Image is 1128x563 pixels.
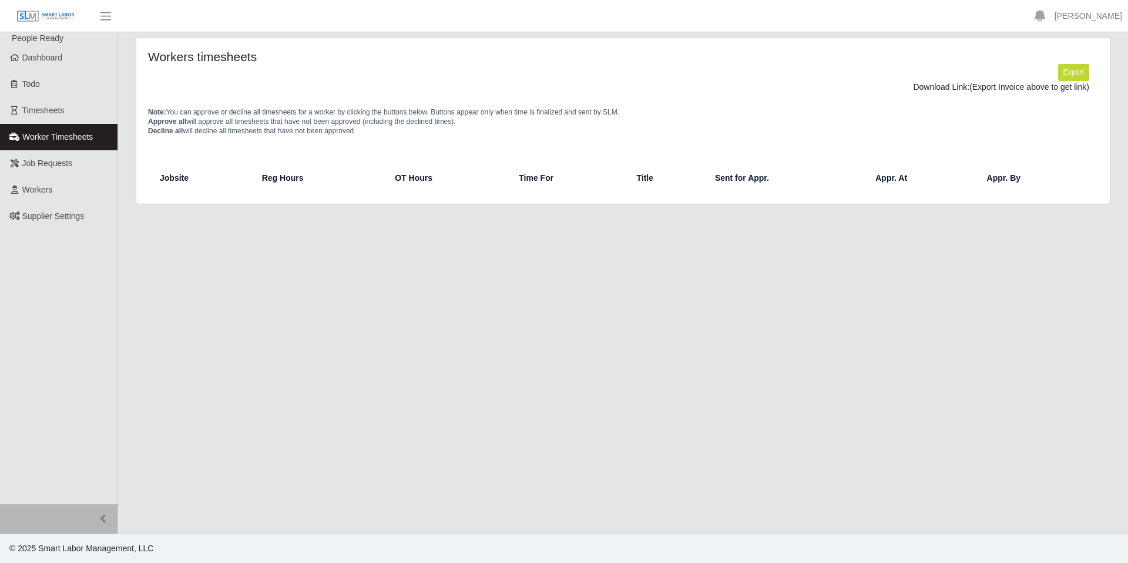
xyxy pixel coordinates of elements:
span: Timesheets [22,106,65,115]
th: OT Hours [385,164,509,192]
button: Export [1058,64,1089,80]
span: Todo [22,79,40,89]
span: Job Requests [22,159,73,168]
th: Appr. At [866,164,977,192]
img: SLM Logo [16,10,75,23]
span: Worker Timesheets [22,132,93,141]
span: Decline all [148,127,183,135]
th: Appr. By [978,164,1093,192]
span: © 2025 Smart Labor Management, LLC [9,544,153,553]
span: Workers [22,185,53,194]
p: You can approve or decline all timesheets for a worker by clicking the buttons below. Buttons app... [148,107,1098,136]
th: Time For [509,164,627,192]
div: Download Link: [157,81,1089,93]
a: [PERSON_NAME] [1055,10,1122,22]
th: Jobsite [153,164,253,192]
th: Reg Hours [253,164,386,192]
span: (Export Invoice above to get link) [969,82,1089,92]
span: Note: [148,108,166,116]
th: Sent for Appr. [706,164,866,192]
h4: Workers timesheets [148,49,533,64]
span: Dashboard [22,53,63,62]
th: Title [627,164,706,192]
span: Supplier Settings [22,211,85,221]
span: People Ready [12,33,63,43]
span: Approve all [148,117,186,126]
